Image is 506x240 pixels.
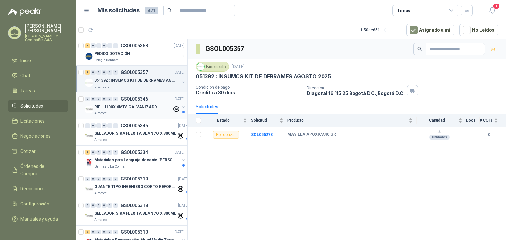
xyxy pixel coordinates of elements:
p: Almatec [94,137,107,143]
span: Manuales y ayuda [20,215,58,223]
span: 471 [145,7,158,14]
a: Cotizar [8,145,68,157]
span: Solicitud [251,118,278,123]
div: Solicitudes [196,103,218,110]
img: Company Logo [197,63,204,70]
p: GSOL005318 [121,203,148,208]
p: Condición de pago [196,85,301,90]
div: 0 [102,97,107,101]
div: 0 [91,43,96,48]
div: 0 [96,230,101,234]
div: 0 [96,150,101,155]
button: No Leídos [459,24,498,36]
div: 0 [113,123,118,128]
div: 0 [113,43,118,48]
a: Inicio [8,54,68,67]
img: Company Logo [85,132,93,140]
h3: GSOL005357 [205,44,245,54]
span: Cotizar [20,148,36,155]
p: GUANTE TIPO INGENIERO CORTO REFORZADO [94,184,176,190]
span: # COTs [480,118,493,123]
span: Solicitudes [20,102,43,109]
p: [DATE] [174,96,185,102]
span: search [167,8,172,12]
div: 0 [102,150,107,155]
b: MASILLA APOXICA40 GR [287,132,336,137]
p: RIEL U100X 6MTS GALVANIZADO [94,104,157,110]
p: Gimnasio La Colina [94,164,125,169]
div: 0 [85,203,90,208]
p: Almatec [94,111,107,116]
p: [DATE] [232,64,245,70]
p: GSOL005334 [121,150,148,155]
img: Logo peakr [8,8,42,16]
div: 0 [107,70,112,75]
p: 051392 : INSUMOS KIT DE DERRAMES AGOSTO 2025 [196,73,331,80]
div: 0 [107,177,112,181]
th: Producto [287,114,417,127]
div: 0 [91,123,96,128]
div: 0 [107,150,112,155]
span: Inicio [20,57,31,64]
div: Unidades [429,135,450,140]
div: 0 [113,97,118,101]
a: Configuración [8,198,68,210]
div: 0 [113,177,118,181]
a: Tareas [8,84,68,97]
div: 1 [85,70,90,75]
span: Negociaciones [20,132,51,140]
p: Biocirculo [94,84,109,89]
p: Almatec [94,217,107,223]
div: 0 [107,97,112,101]
a: Licitaciones [8,115,68,127]
span: Licitaciones [20,117,45,125]
b: 0 [480,132,498,138]
div: 0 [113,70,118,75]
p: 051392 : INSUMOS KIT DE DERRAMES AGOSTO 2025 [94,77,176,84]
a: 0 0 0 0 0 0 GSOL005318[DATE] Company LogoSELLADOR SIKA FLEX 1A BLANCO X 300MLAlmatec [85,202,190,223]
img: Company Logo [85,106,93,113]
img: Company Logo [85,79,93,87]
p: [DATE] [178,176,189,182]
div: 1 [85,43,90,48]
a: Remisiones [8,182,68,195]
p: SELLADOR SIKA FLEX 1A BLANCO X 300ML [94,131,176,137]
p: Dirección [307,86,404,90]
a: SOL055278 [251,132,273,137]
p: Diagonal 16 115 25 Bogotá D.C. , Bogotá D.C. [307,90,404,96]
div: 0 [102,43,107,48]
div: 0 [107,123,112,128]
div: 0 [85,97,90,101]
p: [DATE] [174,149,185,156]
p: [PERSON_NAME] Y Compañía SAS [25,34,68,42]
div: 0 [96,70,101,75]
a: Chat [8,69,68,82]
a: 1 0 0 0 0 0 GSOL005357[DATE] Company Logo051392 : INSUMOS KIT DE DERRAMES AGOSTO 2025Biocirculo [85,68,186,89]
p: Materiales para Lenguaje docente [PERSON_NAME] [94,157,176,163]
button: Asignado a mi [406,24,454,36]
p: [DATE] [174,43,185,49]
img: Company Logo [85,159,93,167]
div: Biocirculo [196,62,229,72]
div: 0 [91,97,96,101]
p: [DATE] [174,69,185,76]
th: Cantidad [417,114,466,127]
a: Solicitudes [8,100,68,112]
div: 0 [91,177,96,181]
div: 0 [85,177,90,181]
div: 0 [107,43,112,48]
p: GSOL005346 [121,97,148,101]
a: Manuales y ayuda [8,213,68,225]
th: Solicitud [251,114,287,127]
div: Todas [397,7,410,14]
a: Órdenes de Compra [8,160,68,180]
button: 1 [486,5,498,16]
th: # COTs [480,114,506,127]
b: 4 [417,130,462,135]
div: 0 [107,203,112,208]
h1: Mis solicitudes [98,6,140,15]
span: Chat [20,72,30,79]
div: 0 [91,203,96,208]
p: Almatec [94,191,107,196]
